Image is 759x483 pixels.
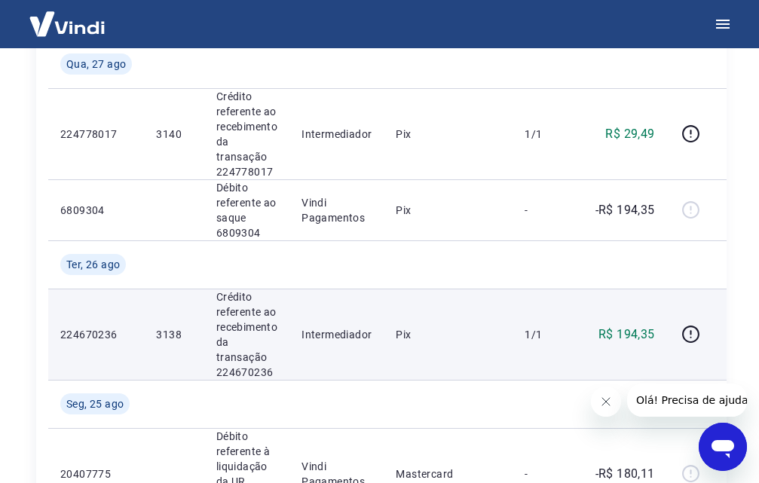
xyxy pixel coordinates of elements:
p: -R$ 194,35 [595,201,655,219]
p: 20407775 [60,466,132,481]
p: Pix [396,203,500,218]
p: - [525,203,569,218]
p: - [525,466,569,481]
iframe: Botão para abrir a janela de mensagens [699,423,747,471]
p: 3140 [156,127,191,142]
p: 1/1 [525,127,569,142]
p: Intermediador [301,127,372,142]
p: Vindi Pagamentos [301,195,372,225]
span: Seg, 25 ago [66,396,124,411]
span: Olá! Precisa de ajuda? [9,11,127,23]
p: Pix [396,127,500,142]
p: 3138 [156,327,191,342]
p: R$ 194,35 [598,326,655,344]
p: 224670236 [60,327,132,342]
img: Vindi [18,1,116,47]
span: Qua, 27 ago [66,57,126,72]
p: Débito referente ao saque 6809304 [216,180,277,240]
p: 224778017 [60,127,132,142]
iframe: Fechar mensagem [591,387,621,417]
p: Crédito referente ao recebimento da transação 224670236 [216,289,277,380]
iframe: Mensagem da empresa [627,384,747,417]
p: 1/1 [525,327,569,342]
p: Pix [396,327,500,342]
p: Crédito referente ao recebimento da transação 224778017 [216,89,277,179]
p: 6809304 [60,203,132,218]
p: Mastercard [396,466,500,481]
p: R$ 29,49 [605,125,654,143]
span: Ter, 26 ago [66,257,120,272]
p: -R$ 180,11 [595,465,655,483]
p: Intermediador [301,327,372,342]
